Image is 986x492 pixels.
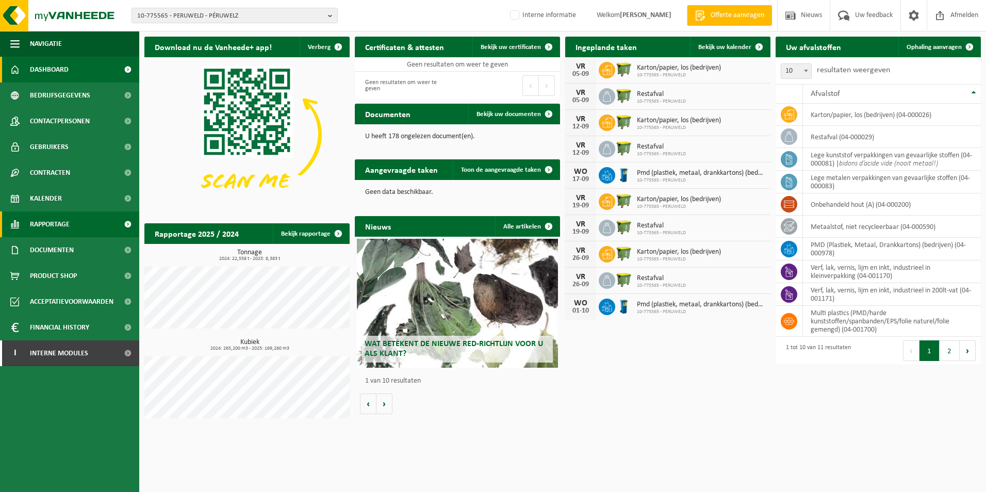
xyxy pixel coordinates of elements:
[637,256,721,263] span: 10-775565 - PERUWELD
[637,125,721,131] span: 10-775565 - PERUWELD
[355,159,448,179] h2: Aangevraagde taken
[803,283,981,306] td: verf, lak, vernis, lijm en inkt, industrieel in 200lt-vat (04-001171)
[355,104,421,124] h2: Documenten
[708,10,767,21] span: Offerte aanvragen
[898,37,980,57] a: Ophaling aanvragen
[776,37,851,57] h2: Uw afvalstoffen
[907,44,962,51] span: Ophaling aanvragen
[637,283,686,289] span: 10-775565 - PERUWELD
[803,260,981,283] td: verf, lak, vernis, lijm en inkt, industrieel in kleinverpakking (04-001170)
[637,169,765,177] span: Pmd (plastiek, metaal, drankkartons) (bedrijven)
[781,339,851,362] div: 1 tot 10 van 11 resultaten
[903,340,919,361] button: Previous
[570,62,591,71] div: VR
[30,340,88,366] span: Interne modules
[637,143,686,151] span: Restafval
[144,223,249,243] h2: Rapportage 2025 / 2024
[570,115,591,123] div: VR
[570,194,591,202] div: VR
[839,160,938,168] i: bidons d’acide vide (nooit metaal!)
[30,289,113,315] span: Acceptatievoorwaarden
[30,160,70,186] span: Contracten
[615,192,633,209] img: WB-1100-HPE-GN-50
[570,97,591,104] div: 05-09
[570,123,591,130] div: 12-09
[803,148,981,171] td: lege kunststof verpakkingen van gevaarlijke stoffen (04-000081) |
[30,108,90,134] span: Contactpersonen
[522,75,539,96] button: Previous
[360,74,452,97] div: Geen resultaten om weer te geven
[687,5,772,26] a: Offerte aanvragen
[30,186,62,211] span: Kalender
[300,37,349,57] button: Verberg
[481,44,541,51] span: Bekijk uw certificaten
[461,167,541,173] span: Toon de aangevraagde taken
[365,340,543,358] span: Wat betekent de nieuwe RED-richtlijn voor u als klant?
[30,263,77,289] span: Product Shop
[472,37,559,57] a: Bekijk uw certificaten
[637,204,721,210] span: 10-775565 - PERUWELD
[570,255,591,262] div: 26-09
[637,195,721,204] span: Karton/papier, los (bedrijven)
[637,72,721,78] span: 10-775565 - PERUWELD
[565,37,647,57] h2: Ingeplande taken
[637,274,686,283] span: Restafval
[570,176,591,183] div: 17-09
[30,237,74,263] span: Documenten
[539,75,555,96] button: Next
[615,60,633,78] img: WB-1100-HPE-GN-50
[615,244,633,262] img: WB-1100-HPE-GN-50
[637,151,686,157] span: 10-775565 - PERUWELD
[615,271,633,288] img: WB-1100-HPE-GN-50
[30,211,70,237] span: Rapportage
[132,8,338,23] button: 10-775565 - PERUWELD - PÉRUWELZ
[803,171,981,193] td: lege metalen verpakkingen van gevaarlijke stoffen (04-000083)
[637,301,765,309] span: Pmd (plastiek, metaal, drankkartons) (bedrijven)
[570,168,591,176] div: WO
[308,44,331,51] span: Verberg
[637,230,686,236] span: 10-775565 - PERUWELD
[273,223,349,244] a: Bekijk rapportage
[803,126,981,148] td: restafval (04-000029)
[615,113,633,130] img: WB-1100-HPE-GN-50
[30,31,62,57] span: Navigatie
[811,90,840,98] span: Afvalstof
[495,216,559,237] a: Alle artikelen
[803,216,981,238] td: metaalstof, niet recycleerbaar (04-000590)
[355,216,401,236] h2: Nieuws
[690,37,769,57] a: Bekijk uw kalender
[570,273,591,281] div: VR
[803,306,981,337] td: multi plastics (PMD/harde kunststoffen/spanbanden/EPS/folie naturel/folie gemengd) (04-001700)
[570,150,591,157] div: 12-09
[960,340,976,361] button: Next
[919,340,940,361] button: 1
[508,8,576,23] label: Interne informatie
[570,202,591,209] div: 19-09
[637,177,765,184] span: 10-775565 - PERUWELD
[570,299,591,307] div: WO
[30,134,69,160] span: Gebruikers
[365,189,550,196] p: Geen data beschikbaar.
[355,57,560,72] td: Geen resultaten om weer te geven
[570,71,591,78] div: 05-09
[357,239,558,368] a: Wat betekent de nieuwe RED-richtlijn voor u als klant?
[453,159,559,180] a: Toon de aangevraagde taken
[803,193,981,216] td: onbehandeld hout (A) (04-000200)
[30,315,89,340] span: Financial History
[355,37,454,57] h2: Certificaten & attesten
[570,228,591,236] div: 19-09
[781,63,812,79] span: 10
[570,220,591,228] div: VR
[150,346,350,351] span: 2024: 265,200 m3 - 2025: 169,260 m3
[144,37,282,57] h2: Download nu de Vanheede+ app!
[150,256,350,261] span: 2024: 22,558 t - 2025: 8,383 t
[468,104,559,124] a: Bekijk uw documenten
[615,87,633,104] img: WB-1100-HPE-GN-50
[570,247,591,255] div: VR
[637,99,686,105] span: 10-775565 - PERUWELD
[637,117,721,125] span: Karton/papier, los (bedrijven)
[150,249,350,261] h3: Tonnage
[615,139,633,157] img: WB-1100-HPE-GN-50
[570,281,591,288] div: 26-09
[365,133,550,140] p: U heeft 178 ongelezen document(en).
